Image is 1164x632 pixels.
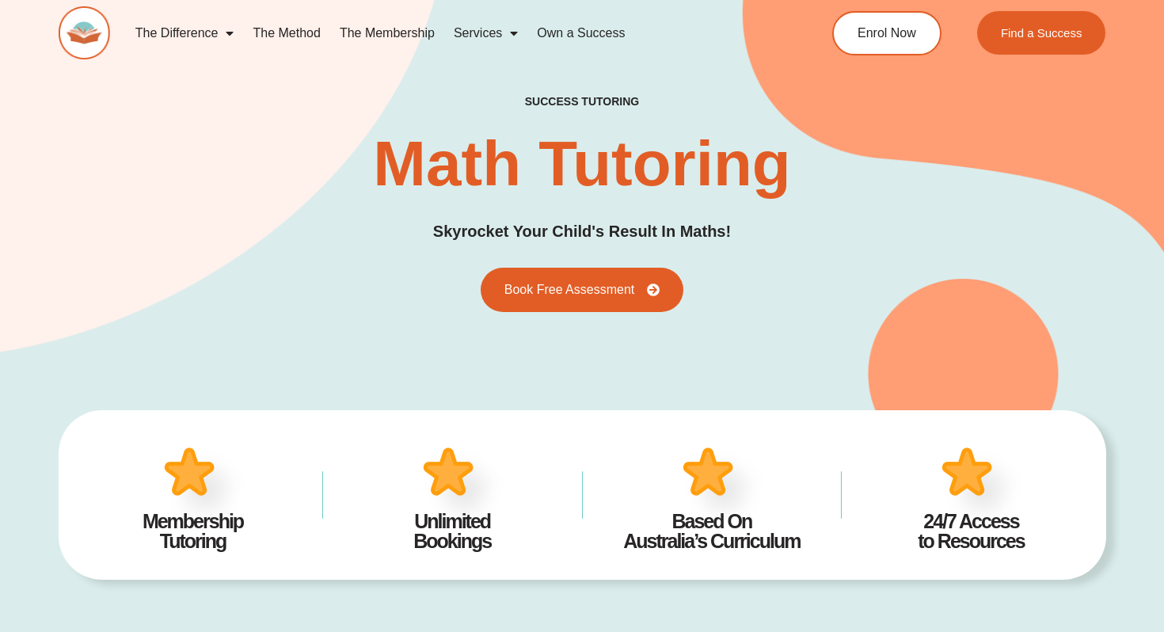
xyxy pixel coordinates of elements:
[1001,27,1082,39] span: Find a Success
[606,512,817,551] h4: Based On Australia’s Curriculum
[330,15,444,51] a: The Membership
[243,15,329,51] a: The Method
[977,11,1106,55] a: Find a Success
[373,132,790,196] h2: Math Tutoring
[481,268,684,312] a: Book Free Assessment
[433,219,731,244] h3: Skyrocket Your Child's Result In Maths!
[504,284,635,296] span: Book Free Assessment
[865,512,1077,551] h4: 24/7 Access to Resources
[347,512,558,551] h4: Unlimited Bookings
[87,512,299,551] h4: Membership Tutoring
[525,95,639,109] h4: success tutoring
[527,15,634,51] a: Own a Success
[126,15,244,51] a: The Difference
[126,15,773,51] nav: Menu
[444,15,527,51] a: Services
[858,27,916,40] span: Enrol Now
[832,11,941,55] a: Enrol Now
